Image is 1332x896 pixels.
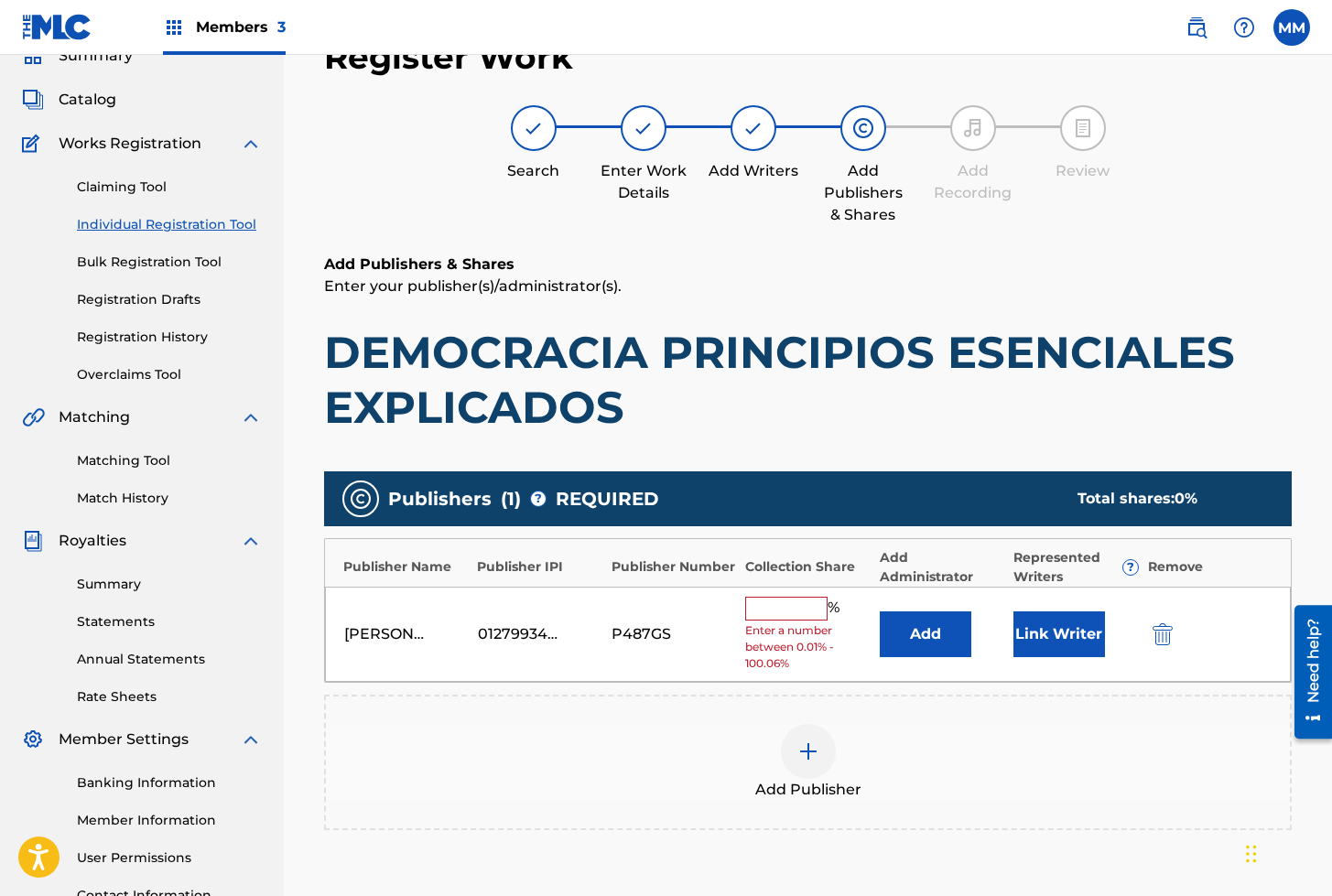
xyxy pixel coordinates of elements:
[22,45,133,67] a: SummarySummary
[880,611,971,657] button: Add
[240,729,262,750] img: expand
[324,254,1292,275] h6: Add Publishers & Shares
[324,37,573,78] h2: Register Work
[1072,117,1094,139] img: step indicator icon for Review
[531,491,546,506] span: ?
[962,117,984,139] img: step indicator icon for Add Recording
[612,557,736,577] div: Publisher Number
[1078,488,1255,510] div: Total shares:
[77,451,262,470] a: Matching Tool
[1178,9,1215,46] a: Public Search
[77,811,262,830] a: Member Information
[1233,16,1255,38] img: help
[1013,548,1138,587] div: Represented Writers
[1037,160,1129,182] div: Review
[828,597,844,621] span: %
[745,622,870,672] span: Enter a number between 0.01% - 100.06%
[77,650,262,669] a: Annual Statements
[755,779,861,801] span: Add Publisher
[488,160,579,182] div: Search
[501,485,521,513] span: ( 1 )
[240,133,262,155] img: expand
[77,365,262,384] a: Overclaims Tool
[77,290,262,309] a: Registration Drafts
[59,406,130,428] span: Matching
[59,89,116,111] span: Catalog
[59,729,189,750] span: Member Settings
[1013,611,1105,657] button: Link Writer
[742,117,764,139] img: step indicator icon for Add Writers
[59,133,201,155] span: Works Registration
[598,160,689,204] div: Enter Work Details
[22,133,46,155] img: Works Registration
[77,687,262,707] a: Rate Sheets
[1281,599,1332,746] iframe: Resource Center
[22,45,44,67] img: Summary
[77,215,262,234] a: Individual Registration Tool
[240,530,262,552] img: expand
[324,275,1292,297] p: Enter your publisher(s)/administrator(s).
[633,117,655,139] img: step indicator icon for Enter Work Details
[277,18,286,36] span: 3
[343,557,468,577] div: Publisher Name
[163,16,185,38] img: Top Rightsholders
[388,485,492,513] span: Publishers
[22,406,45,428] img: Matching
[77,253,262,272] a: Bulk Registration Tool
[22,729,44,750] img: Member Settings
[1175,490,1197,507] span: 0 %
[1240,808,1332,896] iframe: Chat Widget
[797,740,819,762] img: add
[196,16,286,38] span: Members
[77,178,262,197] a: Claiming Tool
[927,160,1019,204] div: Add Recording
[1123,560,1138,575] span: ?
[59,45,133,67] span: Summary
[1148,557,1272,577] div: Remove
[880,548,1004,587] div: Add Administrator
[77,328,262,347] a: Registration History
[1273,9,1310,46] div: User Menu
[1246,826,1257,881] div: Drag
[1226,9,1262,46] div: Help
[523,117,545,139] img: step indicator icon for Search
[22,14,92,40] img: MLC Logo
[477,557,601,577] div: Publisher IPI
[708,160,799,182] div: Add Writers
[22,89,44,111] img: Catalog
[77,773,262,793] a: Banking Information
[240,406,262,428] img: expand
[1153,623,1173,645] img: 12a2ab48e56ec057fbd8.svg
[77,489,262,508] a: Match History
[1186,16,1207,38] img: search
[77,848,262,868] a: User Permissions
[745,557,870,577] div: Collection Share
[556,485,659,513] span: REQUIRED
[59,530,126,552] span: Royalties
[852,117,874,139] img: step indicator icon for Add Publishers & Shares
[77,612,262,632] a: Statements
[22,89,116,111] a: CatalogCatalog
[818,160,909,226] div: Add Publishers & Shares
[22,530,44,552] img: Royalties
[350,488,372,510] img: publishers
[324,325,1292,435] h1: DEMOCRACIA PRINCIPIOS ESENCIALES EXPLICADOS
[77,575,262,594] a: Summary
